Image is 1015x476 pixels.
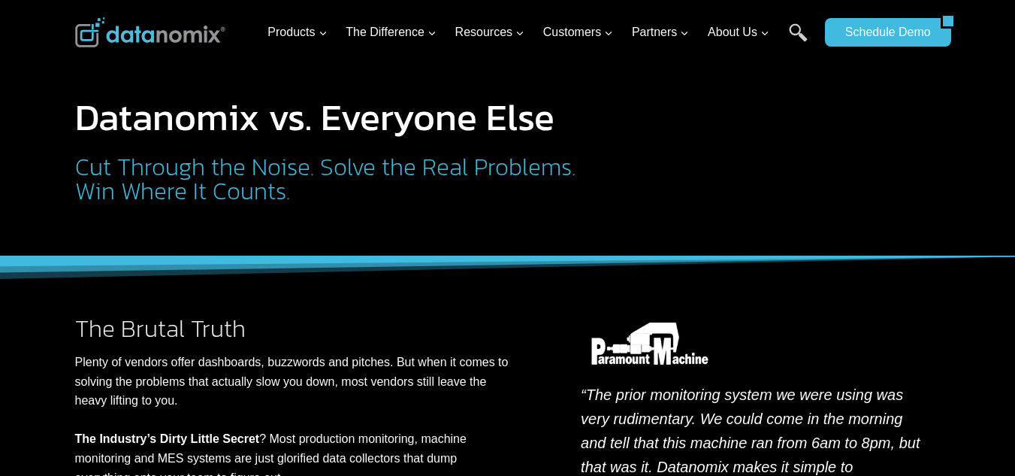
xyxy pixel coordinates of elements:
nav: Primary Navigation [261,8,817,57]
span: The Difference [346,23,437,42]
h2: Cut Through the Noise. Solve the Real Problems. Win Where It Counts. [75,155,582,203]
span: Customers [543,23,613,42]
strong: The Industry’s Dirty Little Secret [75,432,260,445]
h2: The Brutal Truth [75,317,515,341]
a: Search [789,23,808,57]
img: Datanomix Customer - Paramount Machine [581,323,719,365]
img: Datanomix [75,17,225,47]
span: About Us [708,23,769,42]
span: Partners [632,23,689,42]
span: Resources [455,23,524,42]
a: Schedule Demo [825,18,941,47]
h1: Datanomix vs. Everyone Else [75,99,582,136]
span: Products [267,23,327,42]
